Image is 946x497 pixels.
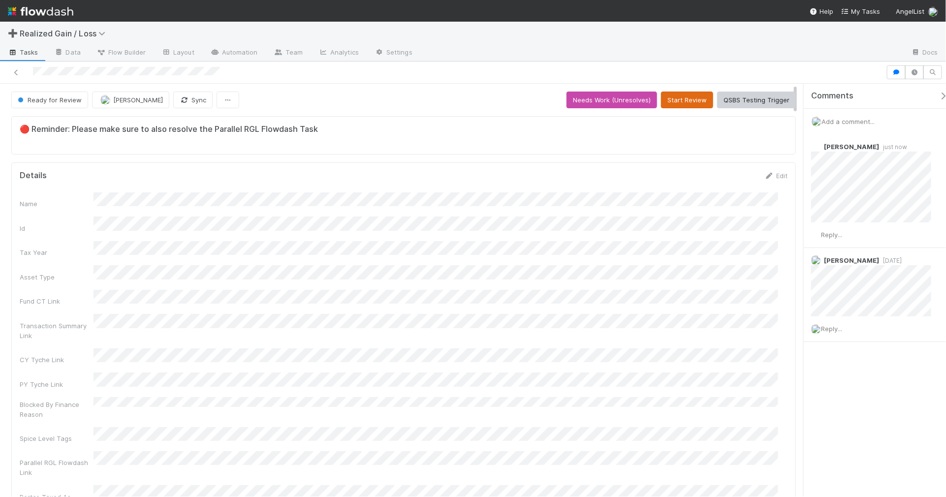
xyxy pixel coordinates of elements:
[824,143,879,151] span: [PERSON_NAME]
[266,45,311,61] a: Team
[113,96,163,104] span: [PERSON_NAME]
[92,92,169,108] button: [PERSON_NAME]
[567,92,657,108] button: Needs Work (Unresolves)
[20,400,94,419] div: Blocked By Finance Reason
[46,45,89,61] a: Data
[841,7,880,15] span: My Tasks
[903,45,946,61] a: Docs
[367,45,420,61] a: Settings
[20,458,94,477] div: Parallel RGL Flowdash Link
[20,171,47,181] h5: Details
[811,230,821,240] img: avatar_45ea4894-10ca-450f-982d-dabe3bd75b0b.png
[810,6,833,16] div: Help
[154,45,202,61] a: Layout
[20,272,94,282] div: Asset Type
[20,199,94,209] div: Name
[20,434,94,443] div: Spice Level Tags
[20,379,94,389] div: PY Tyche Link
[100,95,110,105] img: avatar_45ea4894-10ca-450f-982d-dabe3bd75b0b.png
[20,296,94,306] div: Fund CT Link
[661,92,713,108] button: Start Review
[173,92,213,108] button: Sync
[824,256,879,264] span: [PERSON_NAME]
[841,6,880,16] a: My Tasks
[764,172,788,180] a: Edit
[812,117,821,126] img: avatar_45ea4894-10ca-450f-982d-dabe3bd75b0b.png
[96,47,146,57] span: Flow Builder
[202,45,266,61] a: Automation
[879,143,907,151] span: just now
[20,321,94,341] div: Transaction Summary Link
[821,118,875,125] span: Add a comment...
[821,231,842,239] span: Reply...
[311,45,367,61] a: Analytics
[811,255,821,265] img: avatar_c8e523dd-415a-4cf0-87a3-4b787501e7b6.png
[20,355,94,365] div: CY Tyche Link
[811,91,853,101] span: Comments
[896,7,924,15] span: AngelList
[8,29,18,37] span: ➕
[20,248,94,257] div: Tax Year
[821,325,842,333] span: Reply...
[20,223,94,233] div: Id
[811,142,821,152] img: avatar_45ea4894-10ca-450f-982d-dabe3bd75b0b.png
[89,45,154,61] a: Flow Builder
[879,257,902,264] span: [DATE]
[811,324,821,334] img: avatar_45ea4894-10ca-450f-982d-dabe3bd75b0b.png
[8,3,73,20] img: logo-inverted-e16ddd16eac7371096b0.svg
[20,29,110,38] span: Realized Gain / Loss
[928,7,938,17] img: avatar_45ea4894-10ca-450f-982d-dabe3bd75b0b.png
[20,124,788,134] h5: 🔴 Reminder: Please make sure to also resolve the Parallel RGL Flowdash Task
[8,47,38,57] span: Tasks
[717,92,796,108] button: QSBS Testing Trigger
